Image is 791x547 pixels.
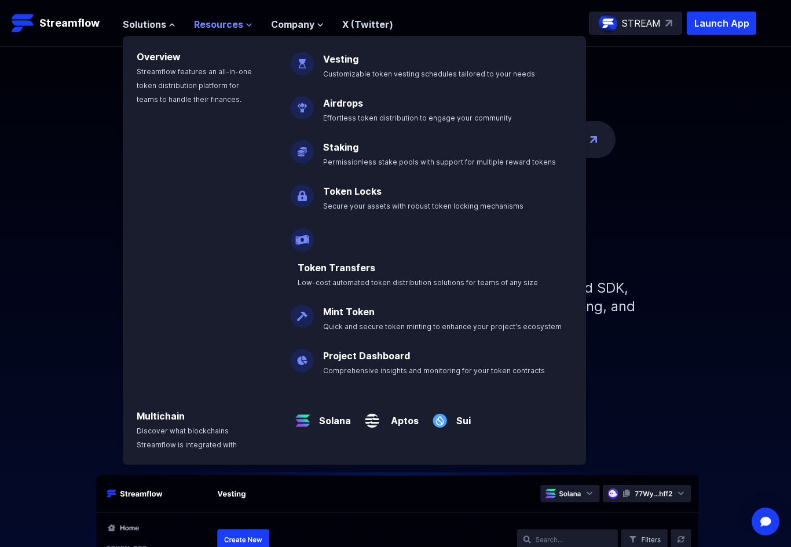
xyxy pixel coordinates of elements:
a: Mint Token [323,306,375,318]
img: Solana [291,400,314,432]
img: Project Dashboard [291,340,314,372]
img: Streamflow Logo [12,12,35,35]
a: Airdrops [323,97,363,109]
img: Staking [291,131,314,163]
a: Multichain [137,410,185,422]
span: Discover what blockchains Streamflow is integrated with [137,426,237,449]
span: Effortless token distribution to engage your community [323,114,512,122]
button: Resources [194,17,252,31]
img: Airdrops [291,87,314,119]
a: Overview [137,51,181,63]
span: Comprehensive insights and monitoring for your token contracts [323,366,545,375]
a: Staking [323,141,358,153]
img: Token Locks [291,175,314,207]
a: Vesting [323,53,358,65]
a: Token Locks [323,185,382,197]
img: Vesting [291,43,314,75]
button: Launch App [687,12,756,35]
div: Open Intercom Messenger [752,508,779,535]
span: Streamflow features an all-in-one token distribution platform for teams to handle their finances. [137,67,252,104]
a: Streamflow [12,12,111,35]
span: Permissionless stake pools with support for multiple reward tokens [323,158,556,166]
a: Token Transfers [298,262,375,273]
span: Customizable token vesting schedules tailored to your needs [323,70,535,78]
p: Streamflow [39,15,100,31]
span: Secure your assets with robust token locking mechanisms [323,202,523,210]
span: Solutions [123,17,166,31]
img: streamflow-logo-circle.png [599,14,617,32]
a: Solana [314,404,351,428]
img: top-right-arrow.png [590,136,597,143]
span: Company [271,17,314,31]
img: Payroll [291,219,314,251]
img: Mint Token [291,296,314,328]
img: top-right-arrow.svg [665,20,672,27]
a: Aptos [384,404,419,428]
button: Solutions [123,17,175,31]
a: Sui [452,404,471,428]
a: STREAM [589,12,682,35]
span: Low-cost automated token distribution solutions for teams of any size [298,278,538,287]
a: X (Twitter) [342,19,393,30]
p: STREAM [622,16,661,30]
img: Sui [428,400,452,432]
img: Aptos [360,400,384,432]
button: Company [271,17,324,31]
a: Project Dashboard [323,350,410,362]
span: Resources [194,17,243,31]
span: Quick and secure token minting to enhance your project's ecosystem [323,322,562,331]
